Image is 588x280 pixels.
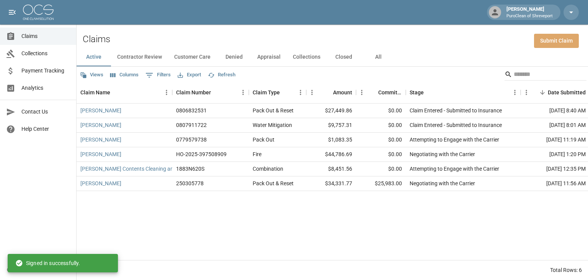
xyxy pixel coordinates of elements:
[361,48,395,66] button: All
[306,162,356,176] div: $8,451.56
[367,87,378,98] button: Sort
[253,180,294,187] div: Pack Out & Reset
[176,165,204,173] div: 1883N620S
[410,136,499,143] div: Attempting to Engage with the Carrier
[253,82,280,103] div: Claim Type
[424,87,434,98] button: Sort
[306,82,356,103] div: Amount
[5,5,20,20] button: open drawer
[253,136,274,143] div: Pack Out
[211,87,222,98] button: Sort
[83,34,110,45] h2: Claims
[77,48,111,66] button: Active
[406,82,521,103] div: Stage
[505,68,586,82] div: Search
[280,87,291,98] button: Sort
[306,133,356,147] div: $1,083.35
[253,107,294,114] div: Pack Out & Reset
[322,87,333,98] button: Sort
[378,82,402,103] div: Committed Amount
[410,150,475,158] div: Negotiating with the Carrier
[251,48,287,66] button: Appraisal
[509,87,521,98] button: Menu
[410,82,424,103] div: Stage
[237,87,249,98] button: Menu
[356,133,406,147] div: $0.00
[77,48,588,66] div: dynamic tabs
[80,165,198,173] a: [PERSON_NAME] Contents Cleaning and Packout
[80,107,121,114] a: [PERSON_NAME]
[176,136,207,143] div: 0779579738
[356,162,406,176] div: $0.00
[15,256,80,270] div: Signed in successfully.
[80,180,121,187] a: [PERSON_NAME]
[356,82,406,103] div: Committed Amount
[176,107,207,114] div: 0806832531
[253,165,283,173] div: Combination
[80,121,121,129] a: [PERSON_NAME]
[80,150,121,158] a: [PERSON_NAME]
[287,48,327,66] button: Collections
[295,87,306,98] button: Menu
[144,69,173,81] button: Show filters
[168,48,217,66] button: Customer Care
[306,104,356,118] div: $27,449.86
[110,87,121,98] button: Sort
[77,82,172,103] div: Claim Name
[306,147,356,162] div: $44,786.69
[21,125,70,133] span: Help Center
[176,121,207,129] div: 0807911722
[548,82,586,103] div: Date Submitted
[306,118,356,133] div: $9,757.31
[161,87,172,98] button: Menu
[253,150,261,158] div: Fire
[534,34,579,48] a: Submit Claim
[410,121,502,129] div: Claim Entered - Submitted to Insurance
[356,87,367,98] button: Menu
[7,266,69,273] div: © 2025 One Claim Solution
[108,69,140,81] button: Select columns
[217,48,251,66] button: Denied
[356,147,406,162] div: $0.00
[537,87,548,98] button: Sort
[21,108,70,116] span: Contact Us
[306,87,318,98] button: Menu
[78,69,105,81] button: Views
[23,5,54,20] img: ocs-logo-white-transparent.png
[356,176,406,191] div: $25,983.00
[356,118,406,133] div: $0.00
[550,266,582,274] div: Total Rows: 6
[356,104,406,118] div: $0.00
[176,180,204,187] div: 250305778
[206,69,237,81] button: Refresh
[176,82,211,103] div: Claim Number
[253,121,292,129] div: Water Mitigation
[333,82,352,103] div: Amount
[21,84,70,92] span: Analytics
[80,82,110,103] div: Claim Name
[249,82,306,103] div: Claim Type
[21,67,70,75] span: Payment Tracking
[410,165,499,173] div: Attempting to Engage with the Carrier
[176,69,203,81] button: Export
[176,150,227,158] div: HO-2025-397508909
[521,87,532,98] button: Menu
[80,136,121,143] a: [PERSON_NAME]
[306,176,356,191] div: $34,331.77
[503,5,556,19] div: [PERSON_NAME]
[21,49,70,58] span: Collections
[21,32,70,40] span: Claims
[506,13,553,20] p: PuroClean of Shreveport
[327,48,361,66] button: Closed
[172,82,249,103] div: Claim Number
[111,48,168,66] button: Contractor Review
[410,107,502,114] div: Claim Entered - Submitted to Insurance
[410,180,475,187] div: Negotiating with the Carrier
